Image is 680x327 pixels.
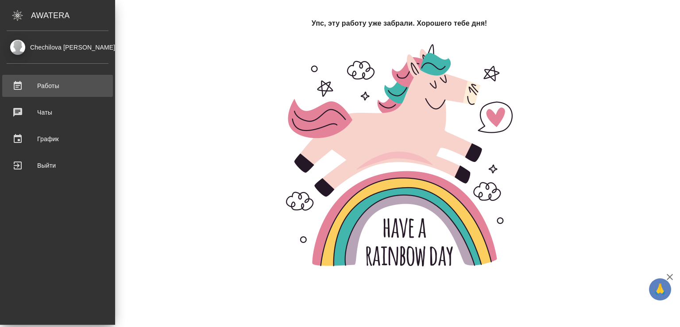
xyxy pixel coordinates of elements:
div: AWATERA [31,7,115,24]
a: График [2,128,113,150]
div: Chechilova [PERSON_NAME] [7,42,108,52]
div: Выйти [7,159,108,172]
a: Чаты [2,101,113,123]
button: 🙏 [649,278,671,300]
div: Работы [7,79,108,92]
span: 🙏 [653,280,668,299]
h4: Упс, эту работу уже забрали. Хорошего тебе дня! [312,18,487,29]
div: Чаты [7,106,108,119]
a: Работы [2,75,113,97]
a: Выйти [2,154,113,177]
div: График [7,132,108,146]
